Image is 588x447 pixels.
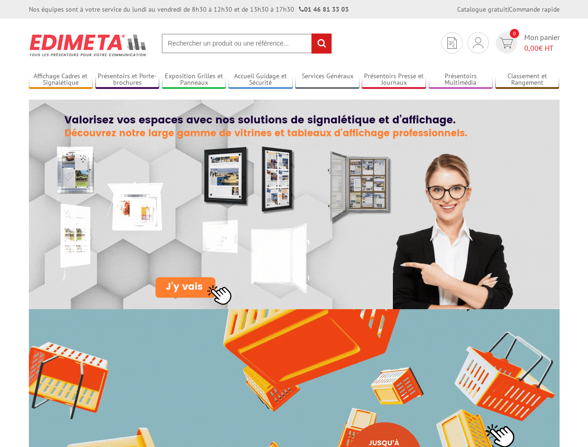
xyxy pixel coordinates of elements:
[447,37,457,49] img: devis rapide
[457,5,507,14] a: Catalogue gratuit
[524,43,539,53] span: 0,00
[29,5,349,14] div: Nos équipes sont à votre service du lundi au vendredi de 8h30 à 12h30 et de 13h30 à 17h30
[524,32,560,54] span: Mon panier
[510,29,519,38] span: 0
[162,72,226,88] a: Exposition Grilles et Panneaux
[473,37,483,48] img: devis rapide
[95,72,160,88] a: Présentoirs et Porte-brochures
[295,72,359,88] a: Services Généraux
[524,43,560,54] span: € HT
[493,32,560,54] a: devis rapide 0 Mon panier 0,00€ HT
[229,72,293,88] a: Accueil Guidage et Sécurité
[29,72,93,88] a: Affichage Cadres et Signalétique
[500,38,513,48] img: devis rapide
[495,72,560,88] a: Classement et Rangement
[29,28,148,62] img: Présentoir, panneau, stand - Edimeta - PLV, affichage, mobilier bureau, entreprise
[162,34,332,54] input: Rechercher un produit ou une référence...
[429,72,493,88] a: Présentoirs Multimédia
[362,72,426,88] a: Présentoirs Presse et Journaux
[457,5,560,14] div: |
[299,5,349,14] strong: 01 46 81 33 03
[509,5,560,14] a: Commande rapide
[311,34,331,54] input: rechercher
